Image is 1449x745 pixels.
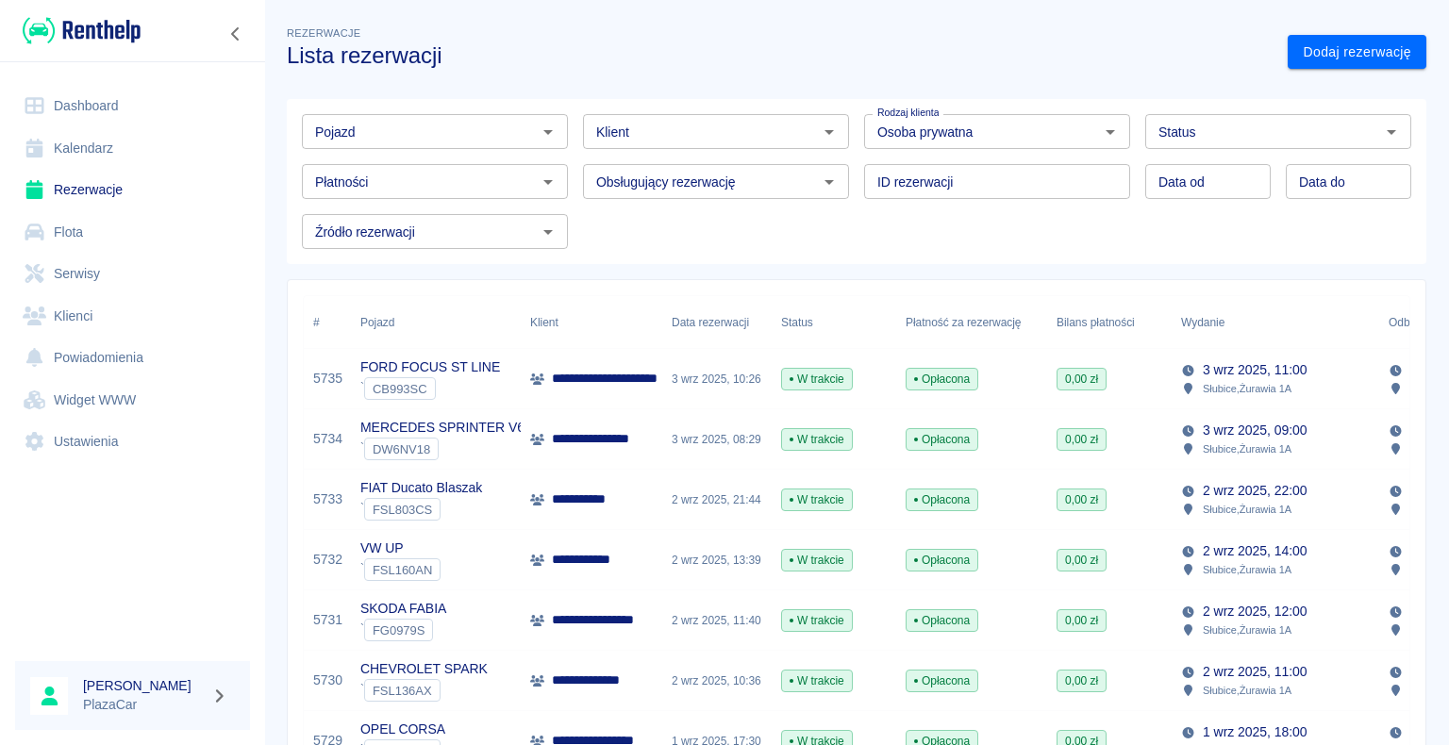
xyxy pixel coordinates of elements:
[222,22,250,46] button: Zwiń nawigację
[313,296,320,349] div: #
[1378,119,1405,145] button: Otwórz
[313,610,342,630] a: 5731
[907,612,977,629] span: Opłacona
[15,15,141,46] a: Renthelp logo
[1058,672,1106,689] span: 0,00 zł
[662,296,772,349] div: Data rezerwacji
[535,169,561,195] button: Otwórz
[304,296,351,349] div: #
[23,15,141,46] img: Renthelp logo
[365,563,440,577] span: FSL160AN
[782,491,852,508] span: W trakcie
[1288,35,1426,70] a: Dodaj rezerwację
[365,442,438,456] span: DW6NV18
[662,590,772,651] div: 2 wrz 2025, 11:40
[672,296,749,349] div: Data rezerwacji
[896,296,1047,349] div: Płatność za rezerwację
[287,27,360,39] span: Rezerwacje
[1203,380,1291,397] p: Słubice , Żurawia 1A
[1203,682,1291,699] p: Słubice , Żurawia 1A
[1058,431,1106,448] span: 0,00 zł
[360,438,525,460] div: `
[1286,164,1411,199] input: DD.MM.YYYY
[662,651,772,711] div: 2 wrz 2025, 10:36
[1058,491,1106,508] span: 0,00 zł
[83,676,204,695] h6: [PERSON_NAME]
[360,619,446,641] div: `
[15,169,250,211] a: Rezerwacje
[1203,501,1291,518] p: Słubice , Żurawia 1A
[365,623,432,637] span: FG0979S
[1057,296,1135,349] div: Bilans płatności
[15,295,250,338] a: Klienci
[15,253,250,295] a: Serwisy
[1058,552,1106,569] span: 0,00 zł
[360,679,488,702] div: `
[313,429,342,449] a: 5734
[782,431,852,448] span: W trakcie
[360,296,394,349] div: Pojazd
[313,369,342,389] a: 5735
[83,695,204,715] p: PlazaCar
[360,558,441,581] div: `
[1058,612,1106,629] span: 0,00 zł
[365,684,440,698] span: FSL136AX
[1389,296,1423,349] div: Odbiór
[782,612,852,629] span: W trakcie
[907,431,977,448] span: Opłacona
[1203,561,1291,578] p: Słubice , Żurawia 1A
[313,489,342,509] a: 5733
[877,106,939,120] label: Rodzaj klienta
[782,371,852,388] span: W trakcie
[360,357,500,377] p: FORD FOCUS ST LINE
[781,296,813,349] div: Status
[1181,296,1224,349] div: Wydanie
[662,349,772,409] div: 3 wrz 2025, 10:26
[907,371,977,388] span: Opłacona
[782,552,852,569] span: W trakcie
[287,42,1273,69] h3: Lista rezerwacji
[15,127,250,170] a: Kalendarz
[360,377,500,400] div: `
[1058,371,1106,388] span: 0,00 zł
[782,672,852,689] span: W trakcie
[1097,119,1124,145] button: Otwórz
[816,119,842,145] button: Otwórz
[360,478,482,498] p: FIAT Ducato Blaszak
[1172,296,1379,349] div: Wydanie
[1203,481,1307,501] p: 2 wrz 2025, 22:00
[816,169,842,195] button: Otwórz
[1203,360,1307,380] p: 3 wrz 2025, 11:00
[351,296,521,349] div: Pojazd
[530,296,558,349] div: Klient
[772,296,896,349] div: Status
[1203,421,1307,440] p: 3 wrz 2025, 09:00
[906,296,1022,349] div: Płatność za rezerwację
[1203,541,1307,561] p: 2 wrz 2025, 14:00
[907,672,977,689] span: Opłacona
[360,538,441,558] p: VW UP
[360,720,445,739] p: OPEL CORSA
[907,552,977,569] span: Opłacona
[1203,722,1307,742] p: 1 wrz 2025, 18:00
[360,659,488,679] p: CHEVROLET SPARK
[1203,602,1307,621] p: 2 wrz 2025, 12:00
[15,379,250,422] a: Widget WWW
[15,421,250,463] a: Ustawienia
[535,119,561,145] button: Otwórz
[360,418,525,438] p: MERCEDES SPRINTER V6
[1203,440,1291,457] p: Słubice , Żurawia 1A
[313,550,342,570] a: 5732
[15,337,250,379] a: Powiadomienia
[535,219,561,245] button: Otwórz
[521,296,662,349] div: Klient
[360,599,446,619] p: SKODA FABIA
[15,85,250,127] a: Dashboard
[360,498,482,521] div: `
[15,211,250,254] a: Flota
[313,670,342,690] a: 5730
[1203,662,1307,682] p: 2 wrz 2025, 11:00
[662,470,772,530] div: 2 wrz 2025, 21:44
[662,409,772,470] div: 3 wrz 2025, 08:29
[907,491,977,508] span: Opłacona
